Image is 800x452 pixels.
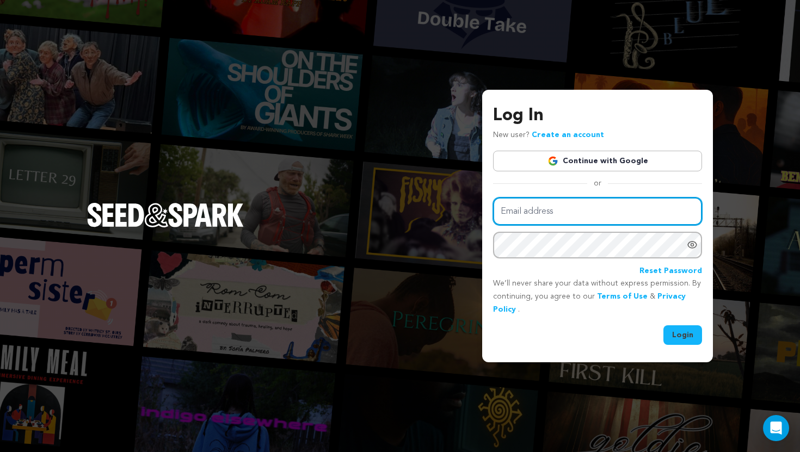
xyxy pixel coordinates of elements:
[493,277,702,316] p: We’ll never share your data without express permission. By continuing, you agree to our & .
[87,203,244,249] a: Seed&Spark Homepage
[763,415,789,441] div: Open Intercom Messenger
[493,197,702,225] input: Email address
[587,178,608,189] span: or
[493,293,686,313] a: Privacy Policy
[87,203,244,227] img: Seed&Spark Logo
[493,129,604,142] p: New user?
[532,131,604,139] a: Create an account
[687,239,698,250] a: Show password as plain text. Warning: this will display your password on the screen.
[547,156,558,166] img: Google logo
[639,265,702,278] a: Reset Password
[493,103,702,129] h3: Log In
[597,293,648,300] a: Terms of Use
[493,151,702,171] a: Continue with Google
[663,325,702,345] button: Login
